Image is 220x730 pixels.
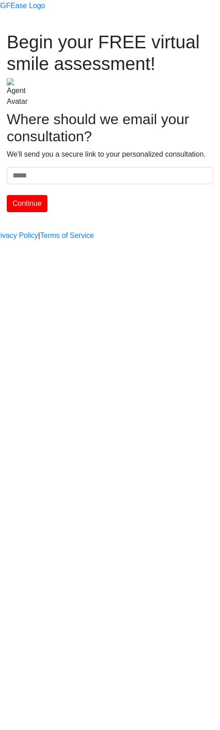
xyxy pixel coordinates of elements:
p: We'll send you a secure link to your personalized consultation. [7,149,213,160]
h1: Begin your FREE virtual smile assessment! [7,31,213,74]
a: Terms of Service [40,230,94,241]
h2: Where should we email your consultation? [7,111,213,145]
button: Continue [7,195,47,212]
a: | [38,230,40,241]
img: Agent Avatar [7,78,30,107]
